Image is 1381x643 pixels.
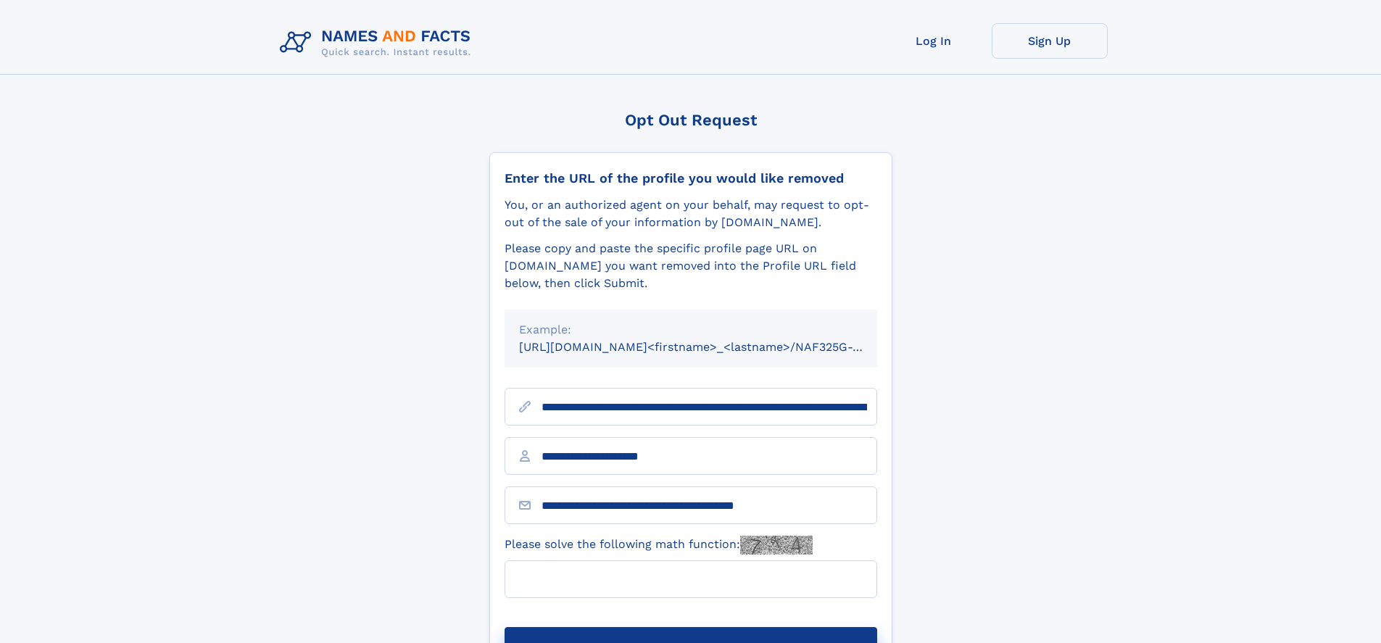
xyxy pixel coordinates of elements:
label: Please solve the following math function: [505,536,813,555]
small: [URL][DOMAIN_NAME]<firstname>_<lastname>/NAF325G-xxxxxxxx [519,340,905,354]
img: Logo Names and Facts [274,23,483,62]
div: Please copy and paste the specific profile page URL on [DOMAIN_NAME] you want removed into the Pr... [505,240,877,292]
div: You, or an authorized agent on your behalf, may request to opt-out of the sale of your informatio... [505,196,877,231]
a: Sign Up [992,23,1108,59]
div: Opt Out Request [489,111,892,129]
div: Enter the URL of the profile you would like removed [505,170,877,186]
div: Example: [519,321,863,339]
a: Log In [876,23,992,59]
